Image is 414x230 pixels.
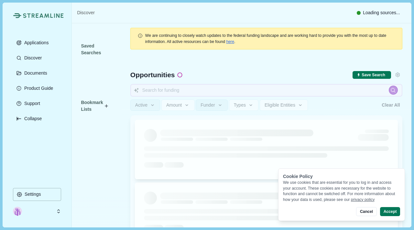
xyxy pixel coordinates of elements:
[22,70,47,76] p: Documents
[130,99,160,111] button: Active
[145,33,386,44] span: We are continuing to closely watch updates to the federal funding landscape and are working hard ...
[23,13,64,18] img: Streamline Climate Logo
[22,86,53,91] p: Product Guide
[353,71,391,79] button: Save current search & filters
[13,112,61,125] button: Expand
[130,71,175,78] span: Opportunities
[283,180,400,203] div: We use cookies that are essential for you to log in and access your account. These cookies are ne...
[283,174,313,179] span: Cookie Policy
[265,102,295,108] span: Eligible Entities
[13,207,22,216] img: profile picture
[379,99,402,111] button: Clear All
[22,55,42,61] p: Discover
[201,102,215,108] span: Funder
[161,99,195,111] button: Amount
[393,70,402,79] button: Settings
[81,43,110,56] span: Saved Searches
[145,33,395,45] div: .
[260,99,308,111] button: Eligible Entities
[81,99,103,113] span: Bookmark Lists
[77,9,94,16] a: Discover
[13,13,21,18] img: Streamline Climate Logo
[130,84,402,97] input: Search for funding
[13,188,61,201] button: Settings
[13,51,61,64] button: Discover
[351,197,375,202] a: privacy policy
[22,192,41,197] p: Settings
[166,102,182,108] span: Amount
[13,67,61,79] button: Documents
[13,97,61,110] button: Support
[13,13,61,18] a: Streamline Climate LogoStreamline Climate Logo
[226,39,234,44] a: here
[363,9,400,16] span: Loading sources...
[135,102,147,108] span: Active
[229,99,259,111] button: Types
[22,116,42,121] p: Collapse
[22,40,49,46] p: Applications
[13,188,61,203] a: Settings
[356,207,376,216] button: Cancel
[13,82,61,95] button: Product Guide
[196,99,228,111] button: Funder
[13,36,61,49] button: Applications
[380,207,400,216] button: Accept
[234,102,246,108] span: Types
[22,101,40,106] p: Support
